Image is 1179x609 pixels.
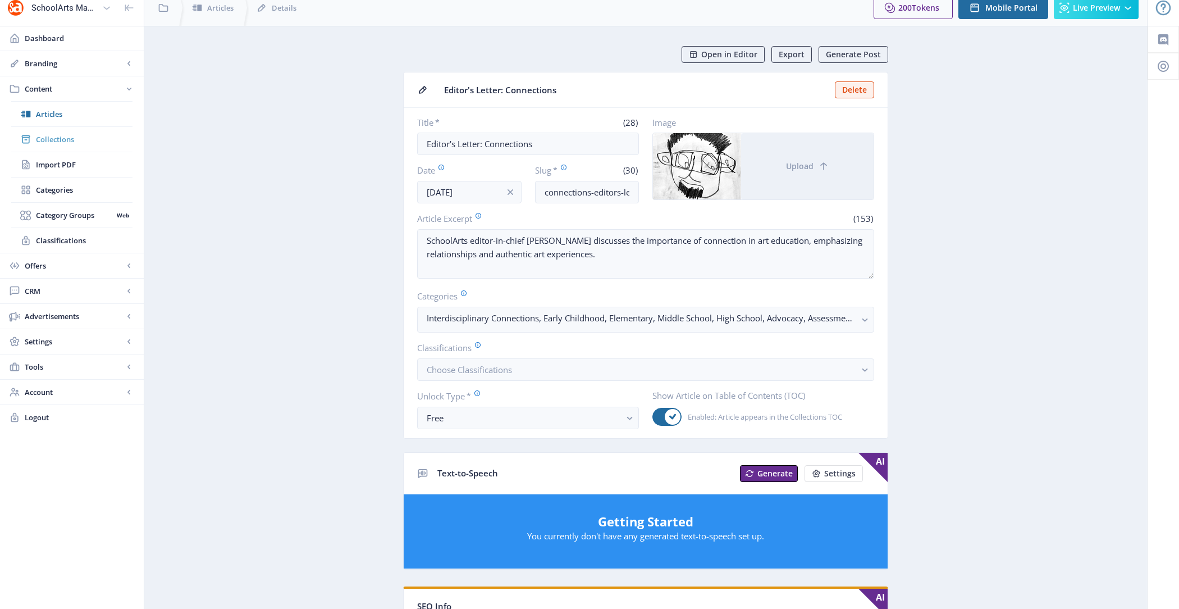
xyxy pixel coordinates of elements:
span: Categories [36,184,132,196]
span: Branding [25,58,124,69]
a: Import PDF [11,152,132,177]
button: Generate [740,465,798,482]
label: Date [417,164,513,176]
button: Delete [835,81,874,98]
span: Text-to-Speech [437,467,498,479]
label: Categories [417,290,865,302]
label: Classifications [417,342,865,354]
button: Generate Post [819,46,888,63]
span: Import PDF [36,159,132,170]
label: Image [652,117,865,128]
span: Settings [824,469,856,478]
button: Open in Editor [682,46,765,63]
span: Settings [25,336,124,347]
app-collection-view: Text-to-Speech [403,452,888,570]
nb-icon: info [505,187,516,198]
span: Tools [25,361,124,372]
span: Collections [36,134,132,145]
span: (30) [622,165,639,176]
button: Free [417,407,639,429]
span: Generate Post [826,50,881,59]
a: Articles [11,102,132,126]
span: Category Groups [36,210,113,221]
span: Enabled: Article appears in the Collections TOC [682,410,842,424]
span: Details [272,2,296,13]
label: Article Excerpt [417,212,641,225]
button: info [499,181,522,203]
a: Categories [11,178,132,202]
span: Editor's Letter: Connections [444,84,828,96]
span: Export [779,50,805,59]
span: Open in Editor [701,50,757,59]
input: Publishing Date [417,181,522,203]
a: New page [798,465,863,482]
button: Choose Classifications [417,358,874,381]
span: Choose Classifications [427,364,512,375]
span: Classifications [36,235,132,246]
nb-badge: Web [113,210,132,221]
span: Advertisements [25,311,124,322]
span: Mobile Portal [985,3,1038,12]
span: CRM [25,285,124,297]
span: (28) [622,117,639,128]
button: Interdisciplinary Connections, Early Childhood, Elementary, Middle School, High School, Advocacy,... [417,307,874,333]
span: Logout [25,412,135,423]
h5: Getting Started [415,512,876,530]
label: Show Article on Table of Contents (TOC) [652,390,865,401]
a: Collections [11,127,132,152]
label: Slug [535,164,583,176]
button: Export [771,46,812,63]
span: (153) [852,213,874,224]
p: You currently don't have any generated text-to-speech set up. [415,530,876,542]
label: Title [417,117,524,128]
button: Settings [805,465,863,482]
span: Generate [757,469,793,478]
span: Articles [207,2,234,13]
label: Unlock Type [417,390,630,402]
button: Upload [741,133,874,199]
nb-select-label: Interdisciplinary Connections, Early Childhood, Elementary, Middle School, High School, Advocacy,... [427,311,856,325]
span: Live Preview [1073,3,1120,12]
a: Category GroupsWeb [11,203,132,228]
span: Tokens [912,2,939,13]
div: Free [427,411,620,425]
span: Articles [36,108,132,120]
input: Type Article Title ... [417,133,639,155]
span: Content [25,83,124,94]
span: Offers [25,260,124,271]
span: Account [25,387,124,398]
input: this-is-how-a-slug-looks-like [535,181,639,203]
span: Dashboard [25,33,135,44]
a: New page [733,465,798,482]
a: Classifications [11,228,132,253]
span: Upload [786,162,814,171]
span: AI [858,453,888,482]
